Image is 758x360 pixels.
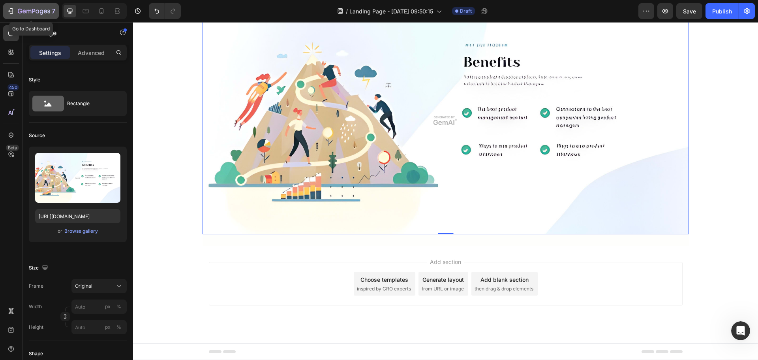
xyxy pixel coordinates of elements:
p: Das Team kann ebenfalls helfen [38,10,120,18]
div: As your main concern has been resolved, and you don't have any other questions. Allow me to wrap ... [6,26,129,175]
div: Harry sagt… [6,176,152,230]
button: Save [676,3,702,19]
label: Frame [29,283,43,290]
label: Height [29,324,43,331]
iframe: Intercom live chat [731,321,750,340]
h1: Operator [38,4,66,10]
span: Landing Page - [DATE] 09:50:15 [349,7,433,15]
span: then drag & drop elements [341,263,400,270]
div: Please stay safe and have a great day! 🖐🏼 [13,155,123,170]
i: : Kindly remove GemPages collaborator access from your store (if any) for data privacy reasons. [13,181,118,203]
div: ​ [13,147,123,155]
div: px [105,303,111,310]
span: inspired by CRO experts [224,263,278,270]
span: Original [75,283,92,290]
div: Generate layout [289,253,331,262]
button: Publish [705,3,739,19]
p: 7 [52,6,55,16]
div: % [116,303,121,310]
p: Advanced [78,49,105,57]
div: Size [29,263,50,273]
button: 7 [3,3,59,19]
span: Draft [460,8,472,15]
div: Okay perfect thank you! I wish you a wonderful day [35,235,145,251]
div: Note: Kindly remove GemPages collaborator access from your store (if any) for data privacy reason... [6,176,129,224]
div: Choose templates [227,253,275,262]
div: Style [29,76,40,83]
input: px% [71,300,127,314]
button: % [103,322,113,332]
div: Rectangle [67,94,115,113]
a: [URL][DOMAIN_NAME] [55,117,117,123]
p: Settings [39,49,61,57]
div: Beta [6,145,19,151]
div: user sagt… [6,230,152,262]
div: As your main concern has been resolved, and you don't have any other questions. Allow me to wrap ... [13,31,123,77]
button: Home [124,3,139,18]
div: Harry sagt… [6,26,152,176]
div: Add blank section [347,253,396,262]
input: px% [71,320,127,334]
div: Source [29,132,45,139]
span: or [58,226,62,236]
span: Save [683,8,696,15]
div: Okay perfect thank you! I wish you a wonderful day [28,230,152,255]
div: Browse gallery [64,228,98,235]
label: Width [29,303,42,310]
div: % [116,324,121,331]
i: .) [112,212,116,218]
div: Also, as we always welcome feedback from customers, including you to reflect our service quality,... [13,77,123,147]
b: 215470487819357 [54,212,112,218]
div: px [105,324,111,331]
button: go back [5,3,20,18]
button: Browse gallery [64,227,98,235]
button: px [114,322,124,332]
div: Schließen [139,3,153,17]
i: (The conversation ID of this box chat for reference is [13,204,115,219]
img: Profile image for Operator [23,4,35,17]
div: Undo/Redo [149,3,181,19]
span: / [346,7,348,15]
div: Publish [712,7,732,15]
p: Image [38,28,105,38]
img: preview-image [35,153,120,203]
button: px [114,302,124,311]
span: from URL or image [289,263,331,270]
div: Shape [29,350,43,357]
input: https://example.com/image.jpg [35,209,120,223]
button: Original [71,279,127,293]
iframe: Design area [133,22,758,360]
span: Add section [294,236,331,244]
i: Note [13,181,28,187]
div: 450 [8,84,19,90]
button: % [103,302,113,311]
